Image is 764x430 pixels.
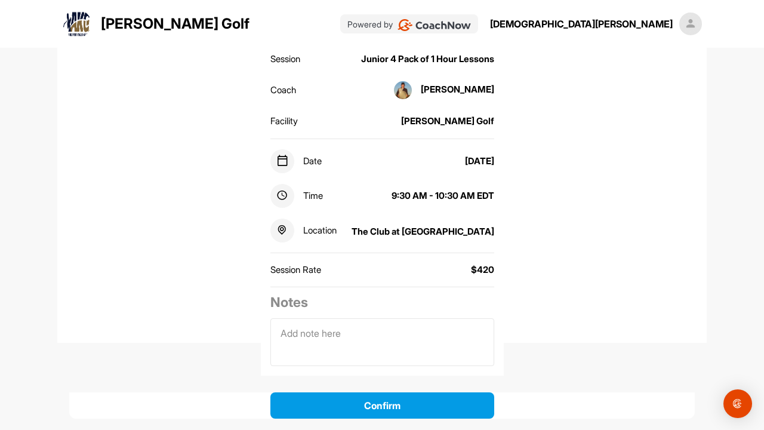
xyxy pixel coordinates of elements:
[270,184,323,208] div: Time
[401,115,494,128] div: [PERSON_NAME] Golf
[270,219,337,242] div: Location
[352,225,494,239] div: The Club at [GEOGRAPHIC_DATA]
[270,292,494,312] h2: Notes
[679,13,702,35] img: square_default-ef6cabf814de5a2bf16c804365e32c732080f9872bdf737d349900a9daf73cf9.png
[392,189,494,203] div: 9:30 AM - 10:30 AM EDT
[394,81,412,99] img: square_d878ab059a2e71ed704595ecd2975d9d.jpg
[490,17,673,31] div: [DEMOGRAPHIC_DATA][PERSON_NAME]
[398,19,471,31] img: CoachNow
[723,389,752,418] div: Open Intercom Messenger
[270,84,296,97] div: Coach
[101,13,249,35] p: [PERSON_NAME] Golf
[63,10,91,38] img: logo
[385,81,494,99] div: [PERSON_NAME]
[471,263,494,277] div: $420
[361,53,494,66] div: Junior 4 Pack of 1 Hour Lessons
[270,115,298,128] div: Facility
[270,392,494,419] button: Confirm
[270,263,321,277] div: Session Rate
[347,18,393,30] p: Powered by
[270,53,300,66] div: Session
[465,155,494,168] div: [DATE]
[270,149,322,173] div: Date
